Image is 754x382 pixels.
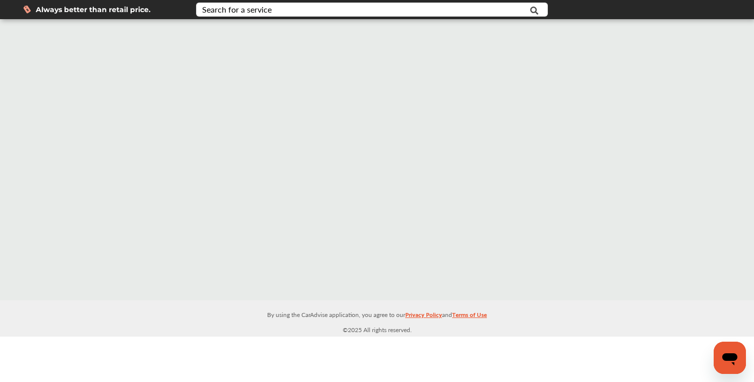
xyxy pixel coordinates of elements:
a: Privacy Policy [405,309,442,325]
iframe: Button to launch messaging window [714,342,746,374]
div: Search for a service [202,6,272,14]
span: Always better than retail price. [36,6,151,13]
img: dollor_label_vector.a70140d1.svg [23,5,31,14]
a: Terms of Use [452,309,487,325]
